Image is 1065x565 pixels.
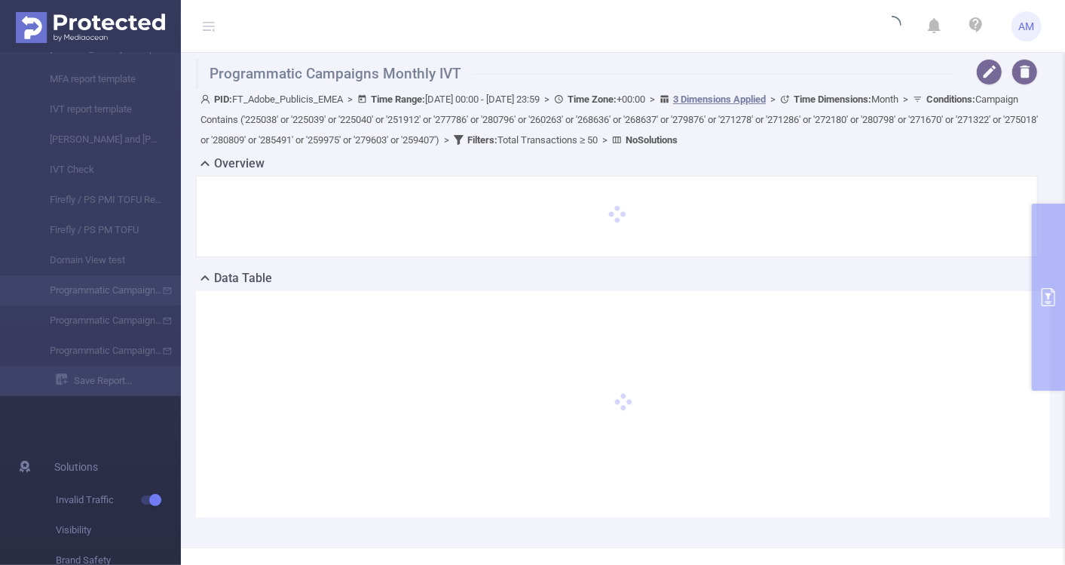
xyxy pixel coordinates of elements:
[56,515,181,545] span: Visibility
[200,94,1038,146] span: FT_Adobe_Publicis_EMEA [DATE] 00:00 - [DATE] 23:59 +00:00
[898,94,913,105] span: >
[926,94,975,105] b: Conditions :
[54,452,98,482] span: Solutions
[371,94,425,105] b: Time Range:
[568,94,617,105] b: Time Zone:
[214,269,272,287] h2: Data Table
[673,94,766,105] u: 3 Dimensions Applied
[467,134,598,146] span: Total Transactions ≥ 50
[598,134,612,146] span: >
[645,94,660,105] span: >
[200,94,1038,146] span: Campaign Contains ('225038' or '225039' or '225040' or '251912' or '277786' or '280796' or '26026...
[196,59,955,89] h1: Programmatic Campaigns Monthly IVT
[343,94,357,105] span: >
[467,134,497,146] b: Filters :
[16,12,165,43] img: Protected Media
[794,94,898,105] span: Month
[794,94,871,105] b: Time Dimensions :
[883,16,901,37] i: icon: loading
[540,94,554,105] span: >
[1019,11,1035,41] span: AM
[766,94,780,105] span: >
[200,94,214,104] i: icon: user
[214,94,232,105] b: PID:
[214,155,265,173] h2: Overview
[439,134,454,146] span: >
[626,134,678,146] b: No Solutions
[56,485,181,515] span: Invalid Traffic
